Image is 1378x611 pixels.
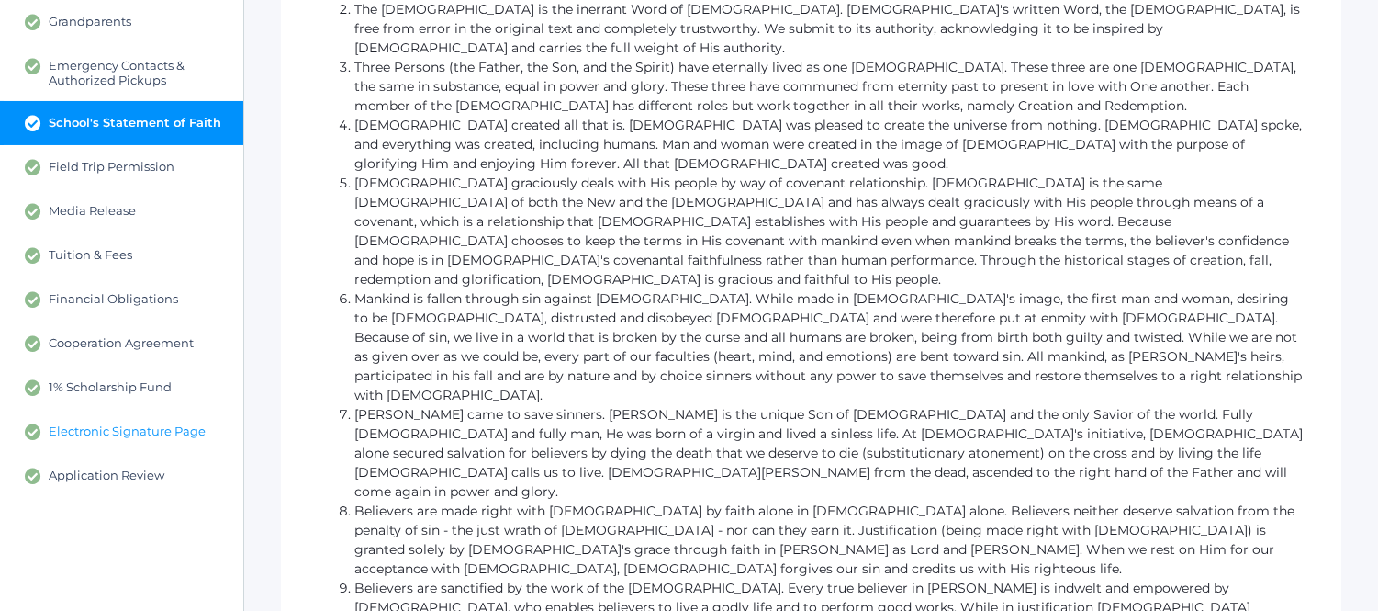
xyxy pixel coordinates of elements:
[354,405,1305,502] li: [PERSON_NAME] came to save sinners. [PERSON_NAME] is the unique Son of [DEMOGRAPHIC_DATA] and the...
[49,335,194,352] span: Cooperation Agreement
[354,174,1305,289] li: [DEMOGRAPHIC_DATA] graciously deals with His people by way of covenant relationship. [DEMOGRAPHIC...
[49,203,136,220] span: Media Release
[354,502,1305,579] li: Believers are made right with [DEMOGRAPHIC_DATA] by faith alone in [DEMOGRAPHIC_DATA] alone. Beli...
[49,159,174,175] span: Field Trip Permission
[49,424,206,440] span: Electronic Signature Page
[354,116,1305,174] li: [DEMOGRAPHIC_DATA] created all that is. [DEMOGRAPHIC_DATA] was pleased to create the universe fro...
[49,247,132,264] span: Tuition & Fees
[354,289,1305,405] li: Mankind is fallen through sin against [DEMOGRAPHIC_DATA]. While made in [DEMOGRAPHIC_DATA]'s imag...
[49,291,178,308] span: Financial Obligations
[49,58,225,87] span: Emergency Contacts & Authorized Pickups
[49,468,164,484] span: Application Review
[354,58,1305,116] li: Three Persons (the Father, the Son, and the Spirit) have eternally lived as one [DEMOGRAPHIC_DATA...
[49,14,131,30] span: Grandparents
[49,379,172,396] span: 1% Scholarship Fund
[49,115,221,131] span: School's Statement of Faith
